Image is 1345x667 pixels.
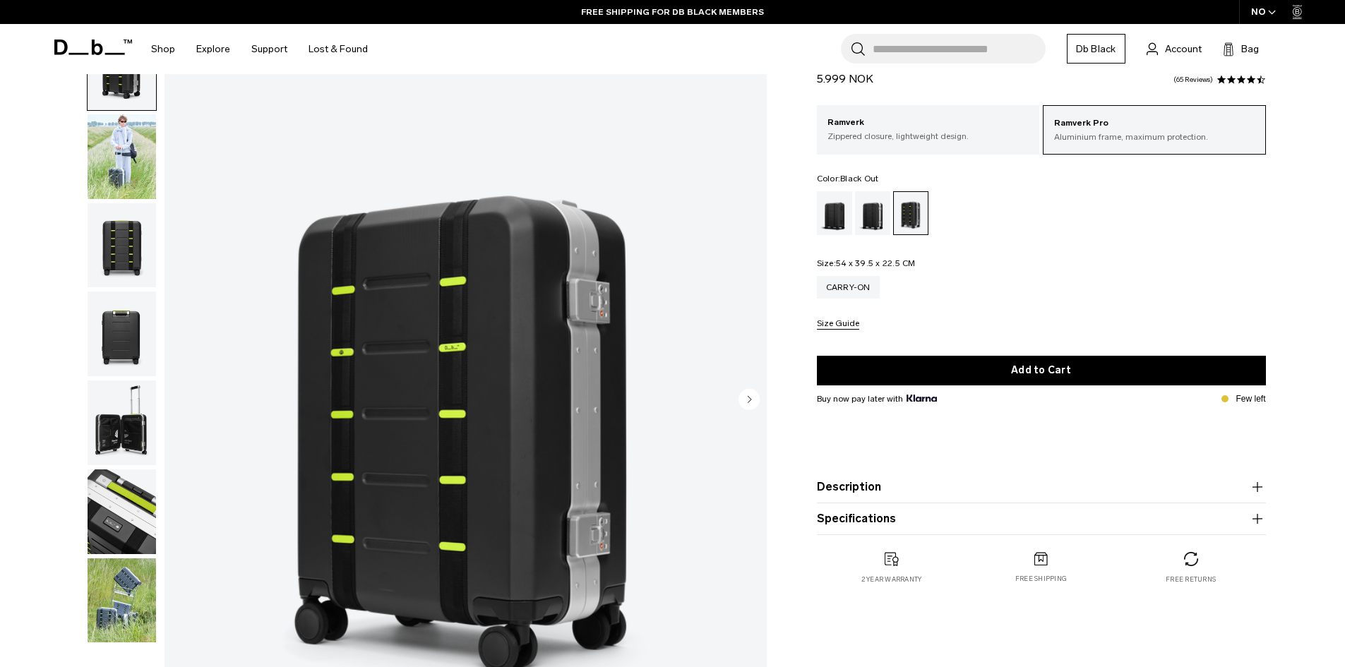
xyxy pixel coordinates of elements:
button: Ramverk Pro Carry-on Db x New Amsterdam Surf Association [87,558,157,644]
a: Explore [196,24,230,74]
button: Bag [1223,40,1259,57]
a: Ramverk Zippered closure, lightweight design. [817,105,1040,153]
button: Ramverk Pro Carry-on Db x New Amsterdam Surf Association [87,203,157,289]
img: Ramverk Pro Carry-on Db x New Amsterdam Surf Association [88,114,156,199]
span: 5.999 NOK [817,72,873,85]
img: Ramverk Pro Carry-on Db x New Amsterdam Surf Association [88,292,156,376]
button: Size Guide [817,319,859,330]
span: 54 x 39.5 x 22.5 CM [836,258,916,268]
button: Ramverk Pro Carry-on Db x New Amsterdam Surf Association [87,114,157,200]
legend: Size: [817,259,916,268]
button: Ramverk Pro Carry-on Db x New Amsterdam Surf Association [87,291,157,377]
img: Ramverk Pro Carry-on Db x New Amsterdam Surf Association [88,558,156,643]
button: Description [817,479,1266,495]
button: Specifications [817,510,1266,527]
p: Aluminium frame, maximum protection. [1054,131,1255,143]
a: Black Out [817,191,852,235]
p: Few left [1236,392,1265,405]
img: {"height" => 20, "alt" => "Klarna"} [907,395,937,402]
button: Ramverk Pro Carry-on Db x New Amsterdam Surf Association [87,380,157,466]
a: 65 reviews [1173,76,1213,83]
a: Account [1147,40,1202,57]
img: Ramverk Pro Carry-on Db x New Amsterdam Surf Association [88,380,156,465]
button: Next slide [739,388,760,412]
img: Ramverk Pro Carry-on Db x New Amsterdam Surf Association [88,469,156,554]
span: Buy now pay later with [817,392,937,405]
span: Black Out [840,174,878,184]
img: Ramverk Pro Carry-on Db x New Amsterdam Surf Association [88,203,156,288]
legend: Color: [817,174,879,183]
p: Free shipping [1015,574,1067,584]
button: Add to Cart [817,356,1266,385]
a: Db x New Amsterdam Surf Association [893,191,928,235]
p: 2 year warranty [861,575,922,584]
p: Zippered closure, lightweight design. [827,130,1029,143]
a: Shop [151,24,175,74]
nav: Main Navigation [141,24,378,74]
span: Bag [1241,42,1259,56]
p: Ramverk [827,116,1029,130]
a: FREE SHIPPING FOR DB BLACK MEMBERS [581,6,764,18]
a: Silver [855,191,890,235]
a: Db Black [1067,34,1125,64]
span: Account [1165,42,1202,56]
button: Ramverk Pro Carry-on Db x New Amsterdam Surf Association [87,469,157,555]
a: Lost & Found [309,24,368,74]
a: Carry-on [817,276,880,299]
a: Support [251,24,287,74]
p: Free returns [1166,575,1216,584]
p: Ramverk Pro [1054,116,1255,131]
